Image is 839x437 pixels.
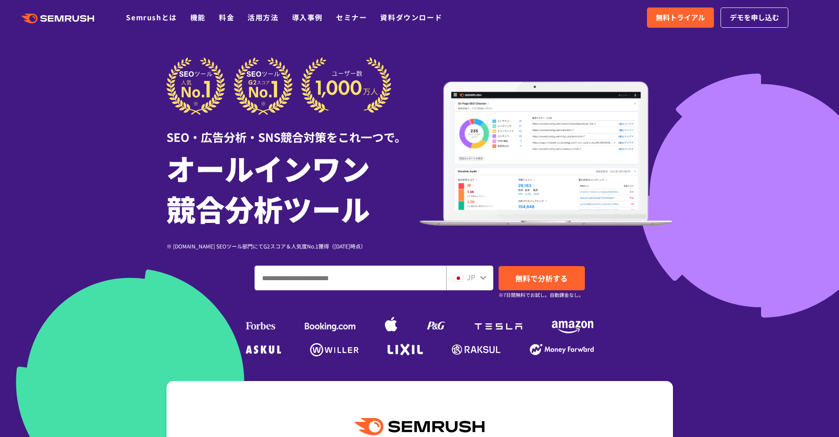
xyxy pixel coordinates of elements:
a: 資料ダウンロード [380,12,442,22]
a: 導入事例 [292,12,323,22]
a: 活用方法 [248,12,278,22]
h1: オールインワン 競合分析ツール [166,148,420,229]
div: ※ [DOMAIN_NAME] SEOツール部門にてG2スコア＆人気度No.1獲得（[DATE]時点） [166,242,420,250]
div: SEO・広告分析・SNS競合対策をこれ一つで。 [166,115,420,145]
span: 無料トライアル [656,12,705,23]
span: JP [467,272,475,282]
a: Semrushとは [126,12,177,22]
input: ドメイン、キーワードまたはURLを入力してください [255,266,446,290]
a: セミナー [336,12,367,22]
small: ※7日間無料でお試し。自動課金なし。 [499,291,584,299]
a: 機能 [190,12,206,22]
span: 無料で分析する [515,273,568,284]
img: Semrush [355,418,484,435]
a: 料金 [219,12,234,22]
span: デモを申し込む [730,12,779,23]
a: 無料トライアル [647,7,714,28]
a: 無料で分析する [499,266,585,290]
a: デモを申し込む [721,7,788,28]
